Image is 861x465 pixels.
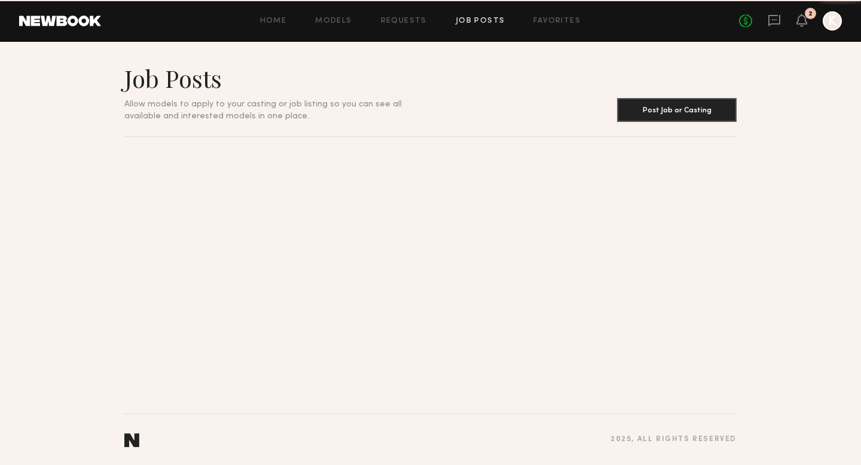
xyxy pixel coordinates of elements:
span: Allow models to apply to your casting or job listing so you can see all available and interested ... [124,100,402,120]
a: Job Posts [456,17,505,25]
a: Home [260,17,287,25]
div: 2 [808,11,813,17]
a: Models [315,17,352,25]
button: Post Job or Casting [617,98,737,122]
a: Favorites [533,17,581,25]
div: 2025 , all rights reserved [610,436,737,443]
h1: Job Posts [124,63,430,93]
a: K [823,11,842,30]
a: Requests [381,17,427,25]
